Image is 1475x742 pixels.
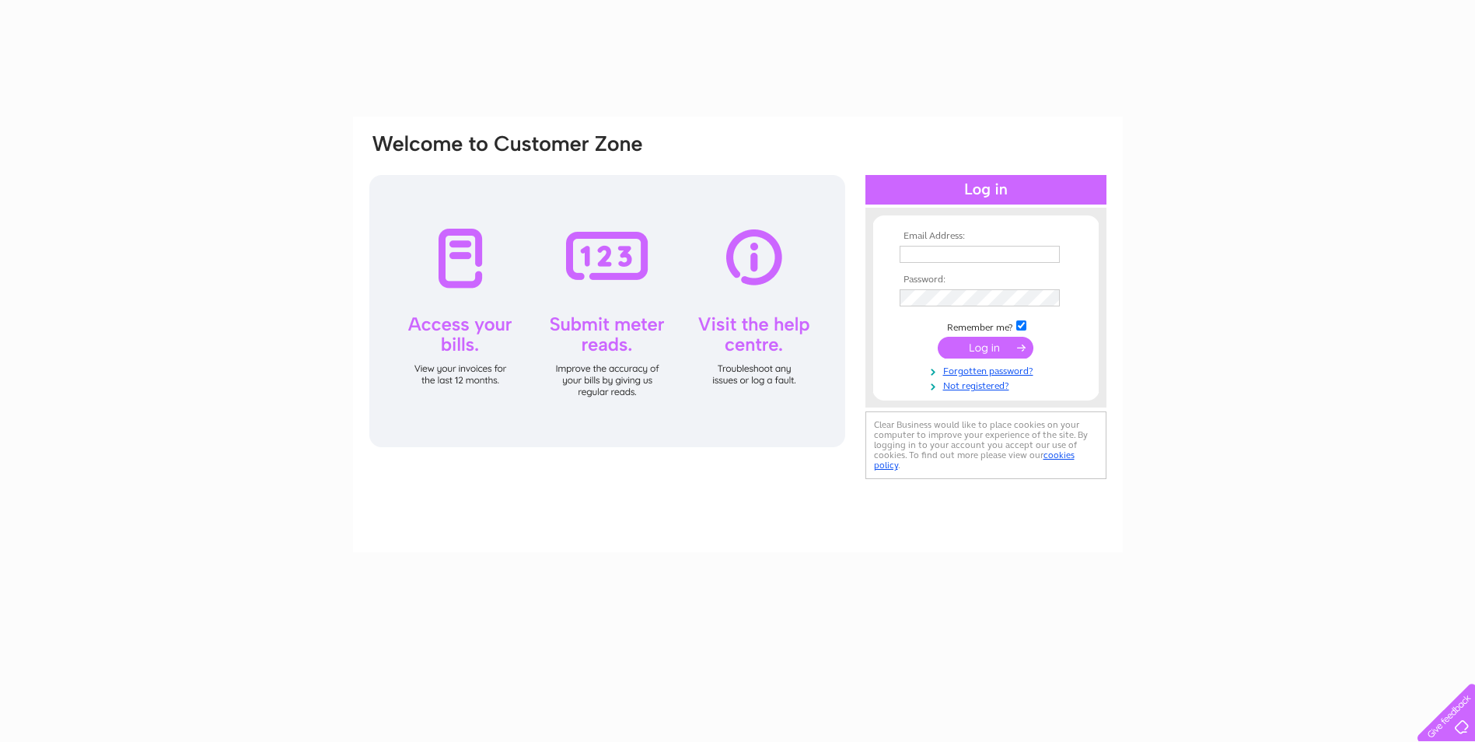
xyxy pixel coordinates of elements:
[896,275,1076,285] th: Password:
[874,450,1075,471] a: cookies policy
[900,377,1076,392] a: Not registered?
[896,318,1076,334] td: Remember me?
[865,411,1106,479] div: Clear Business would like to place cookies on your computer to improve your experience of the sit...
[938,337,1033,359] input: Submit
[900,362,1076,377] a: Forgotten password?
[896,231,1076,242] th: Email Address:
